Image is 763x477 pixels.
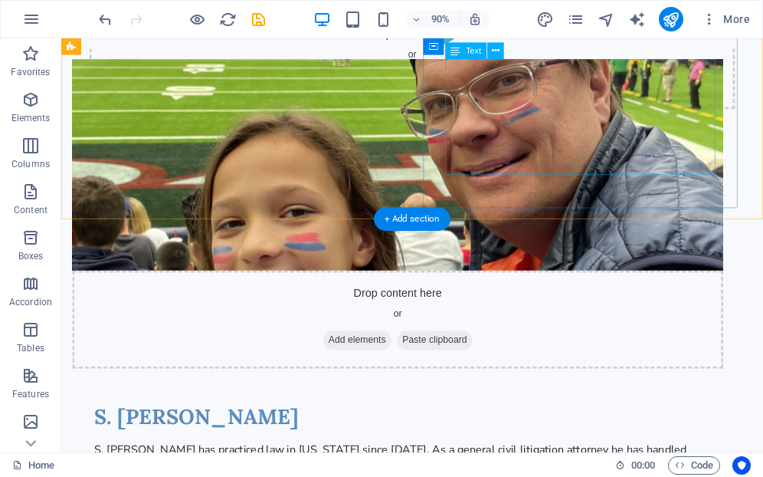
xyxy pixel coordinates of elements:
[97,11,114,28] i: Undo: Change height (Ctrl+Z)
[466,47,481,55] span: Text
[696,7,756,31] button: More
[218,10,237,28] button: reload
[598,11,615,28] i: Navigator
[9,296,52,308] p: Accordion
[631,456,655,475] span: 00 00
[291,325,367,347] span: Add elements
[567,11,585,28] i: Pages (Ctrl+Alt+S)
[12,258,735,367] div: Drop content here
[668,456,720,475] button: Code
[567,10,585,28] button: pages
[628,11,646,28] i: AI Writer
[14,204,47,216] p: Content
[374,207,450,231] div: + Add section
[250,11,267,28] i: Save (Ctrl+S)
[675,456,713,475] span: Code
[642,459,644,471] span: :
[536,11,554,28] i: Design (Ctrl+Alt+Y)
[11,158,50,170] p: Columns
[373,325,457,347] span: Paste clipboard
[732,456,751,475] button: Usercentrics
[702,12,750,27] span: More
[249,10,267,28] button: save
[17,342,44,354] p: Tables
[428,10,453,28] h6: 90%
[598,10,616,28] button: navigator
[405,10,460,28] button: 90%
[12,388,49,400] p: Features
[18,250,44,262] p: Boxes
[468,12,482,26] i: On resize automatically adjust zoom level to fit chosen device.
[11,112,51,124] p: Elements
[628,10,647,28] button: text_generator
[536,10,555,28] button: design
[12,456,54,475] a: Click to cancel selection. Double-click to open Pages
[615,456,656,475] h6: Session time
[219,11,237,28] i: Reload page
[662,11,679,28] i: Publish
[11,66,50,78] p: Favorites
[659,7,683,31] button: publish
[96,10,114,28] button: undo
